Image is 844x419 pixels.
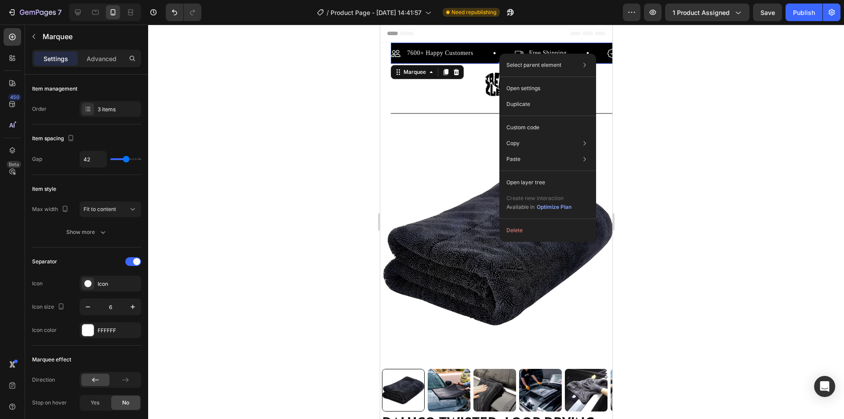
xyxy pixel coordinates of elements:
div: 450 [8,94,21,101]
button: Save [753,4,782,21]
span: Yes [91,399,99,407]
span: / [327,8,329,17]
p: Duplicate [506,100,530,108]
p: Paste [506,155,520,163]
button: Optimize Plan [536,203,572,211]
p: Copy [506,139,520,147]
div: Open Intercom Messenger [814,376,835,397]
span: Save [760,9,775,16]
p: Select parent element [506,61,561,69]
span: Available in [506,204,535,210]
div: Gap [32,155,42,163]
input: Auto [80,151,106,167]
div: Icon size [32,301,66,313]
button: 1 product assigned [665,4,749,21]
div: Marquee effect [32,356,71,364]
p: Marquee [43,31,138,42]
span: Product Page - [DATE] 14:41:57 [331,8,422,17]
div: 3 items [98,106,139,113]
p: Open layer tree [506,179,545,186]
span: 1 product assigned [673,8,730,17]
div: Max width [32,204,70,215]
div: Item spacing [32,133,76,145]
p: Custom code [506,124,539,131]
div: Stop on hover [32,399,67,407]
p: Open settings [506,84,540,92]
button: Publish [786,4,822,21]
div: Publish [793,8,815,17]
p: Create new interaction [506,194,572,203]
div: Item style [32,185,56,193]
div: Icon color [32,326,57,334]
div: Item management [32,85,77,93]
div: Icon [32,280,43,288]
div: Icon [98,280,139,288]
span: Fit to content [84,206,116,212]
div: Order [32,105,47,113]
div: Optimize Plan [537,203,571,211]
div: Show more [66,228,107,237]
span: No [122,399,129,407]
div: FFFFFF [98,327,139,335]
p: Settings [44,54,68,63]
div: Direction [32,376,55,384]
p: 7 [58,7,62,18]
button: Fit to content [80,201,141,217]
span: Need republishing [451,8,496,16]
div: Undo/Redo [166,4,201,21]
p: Advanced [87,54,116,63]
button: Delete [503,222,593,238]
button: 7 [4,4,65,21]
iframe: To enrich screen reader interactions, please activate Accessibility in Grammarly extension settings [380,25,612,419]
div: Beta [7,161,21,168]
button: Show more [32,224,141,240]
div: Separator [32,258,57,266]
